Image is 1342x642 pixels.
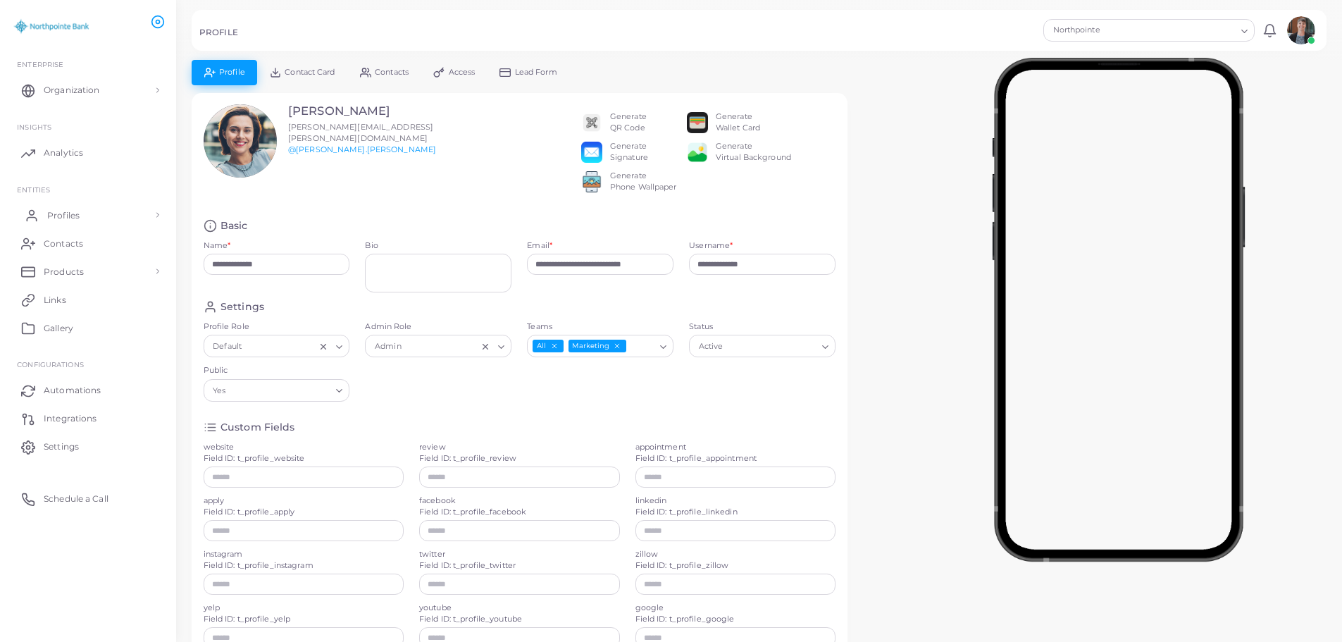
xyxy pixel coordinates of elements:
[17,185,50,194] span: ENTITIES
[11,76,166,104] a: Organization
[204,603,291,625] label: yelp Field ID: t_profile_yelp
[11,314,166,342] a: Gallery
[1287,16,1315,44] img: avatar
[569,340,627,353] span: Marketing
[375,68,409,76] span: Contacts
[285,68,335,76] span: Contact Card
[527,335,673,357] div: Search for option
[419,442,516,464] label: review Field ID: t_profile_review
[17,360,84,369] span: Configurations
[610,171,677,193] div: Generate Phone Wallpaper
[47,209,80,222] span: Profiles
[635,603,735,625] label: google Field ID: t_profile_google
[419,549,516,572] label: twitter Field ID: t_profile_twitter
[419,495,526,518] label: facebook Field ID: t_profile_facebook
[365,335,511,357] div: Search for option
[527,240,552,252] label: Email
[11,433,166,461] a: Settings
[44,384,101,397] span: Automations
[612,341,622,351] button: Deselect Marketing
[449,68,476,76] span: Access
[13,13,91,39] img: logo
[204,335,350,357] div: Search for option
[365,321,511,333] label: Admin Role
[635,495,738,518] label: linkedin Field ID: t_profile_linkedin
[44,412,97,425] span: Integrations
[581,112,602,133] img: qr2.png
[628,339,654,354] input: Search for option
[288,104,458,118] h3: [PERSON_NAME]
[199,27,238,37] h5: PROFILE
[204,549,313,572] label: instagram Field ID: t_profile_instagram
[1043,19,1255,42] div: Search for option
[11,285,166,314] a: Links
[220,300,264,314] h4: Settings
[44,237,83,250] span: Contacts
[11,257,166,285] a: Products
[204,365,350,376] label: Public
[581,142,602,163] img: email.png
[17,60,63,68] span: Enterprise
[44,322,73,335] span: Gallery
[533,340,563,353] span: All
[288,122,433,143] span: [PERSON_NAME][EMAIL_ADDRESS][PERSON_NAME][DOMAIN_NAME]
[404,339,477,354] input: Search for option
[220,421,294,434] h4: Custom Fields
[610,111,647,134] div: Generate QR Code
[716,141,791,163] div: Generate Virtual Background
[11,485,166,513] a: Schedule a Call
[527,321,673,333] label: Teams
[11,405,166,433] a: Integrations
[204,442,305,464] label: website Field ID: t_profile_website
[204,495,295,518] label: apply Field ID: t_profile_apply
[419,603,522,625] label: youtube Field ID: t_profile_youtube
[11,376,166,405] a: Automations
[219,68,245,76] span: Profile
[581,171,602,192] img: 522fc3d1c3555ff804a1a379a540d0107ed87845162a92721bf5e2ebbcc3ae6c.png
[11,229,166,257] a: Contacts
[204,379,350,402] div: Search for option
[716,111,760,134] div: Generate Wallet Card
[1283,16,1319,44] a: avatar
[549,341,559,351] button: Deselect All
[689,335,835,357] div: Search for option
[44,493,108,505] span: Schedule a Call
[211,340,244,354] span: Default
[687,142,708,163] img: e64e04433dee680bcc62d3a6779a8f701ecaf3be228fb80ea91b313d80e16e10.png
[992,58,1245,562] img: phone-mock.b55596b7.png
[245,339,316,354] input: Search for option
[44,84,99,97] span: Organization
[635,549,729,572] label: zillow Field ID: t_profile_zillow
[11,201,166,229] a: Profiles
[1051,23,1153,37] span: Northpointe
[515,68,557,76] span: Lead Form
[687,112,708,133] img: apple-wallet.png
[229,383,330,398] input: Search for option
[689,240,733,252] label: Username
[220,219,248,233] h4: Basic
[44,147,83,159] span: Analytics
[211,383,228,398] span: Yes
[17,123,51,131] span: INSIGHTS
[318,341,328,352] button: Clear Selected
[44,294,66,307] span: Links
[689,321,835,333] label: Status
[480,341,490,352] button: Clear Selected
[288,144,436,154] a: @[PERSON_NAME].[PERSON_NAME]
[365,240,511,252] label: Bio
[1155,23,1236,38] input: Search for option
[726,339,816,354] input: Search for option
[11,139,166,167] a: Analytics
[610,141,648,163] div: Generate Signature
[635,442,757,464] label: appointment Field ID: t_profile_appointment
[204,321,350,333] label: Profile Role
[373,340,403,354] span: Admin
[697,340,725,354] span: Active
[204,240,231,252] label: Name
[44,266,84,278] span: Products
[44,440,79,453] span: Settings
